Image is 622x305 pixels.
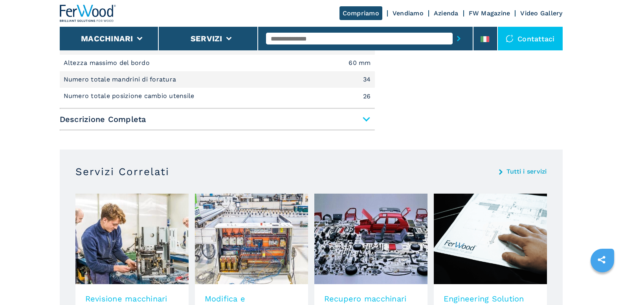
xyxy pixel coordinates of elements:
[506,168,547,175] a: Tutti i servizi
[506,35,514,43] img: Contattaci
[520,9,562,17] a: Video Gallery
[75,194,189,284] img: image
[434,194,547,284] img: image
[81,34,133,43] button: Macchinari
[469,9,510,17] a: FW Magazine
[434,9,459,17] a: Azienda
[363,76,371,83] em: 34
[64,92,196,100] p: Numero totale posizione cambio utensile
[191,34,222,43] button: Servizi
[339,6,382,20] a: Compriamo
[592,250,611,270] a: sharethis
[324,294,418,303] h3: Recupero macchinari
[498,27,563,50] div: Contattaci
[363,93,371,100] em: 26
[75,165,169,178] h3: Servizi Correlati
[453,30,465,48] button: submit-button
[393,9,424,17] a: Vendiamo
[60,112,375,126] span: Descrizione Completa
[349,60,371,66] em: 60 mm
[64,59,152,67] p: Altezza massimo del bordo
[60,5,116,22] img: Ferwood
[64,75,178,84] p: Numero totale mandrini di foratura
[195,194,308,284] img: image
[314,194,428,284] img: image
[85,294,179,303] h3: Revisione macchinari
[589,270,616,299] iframe: Chat
[444,294,537,303] h3: Engineering Solution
